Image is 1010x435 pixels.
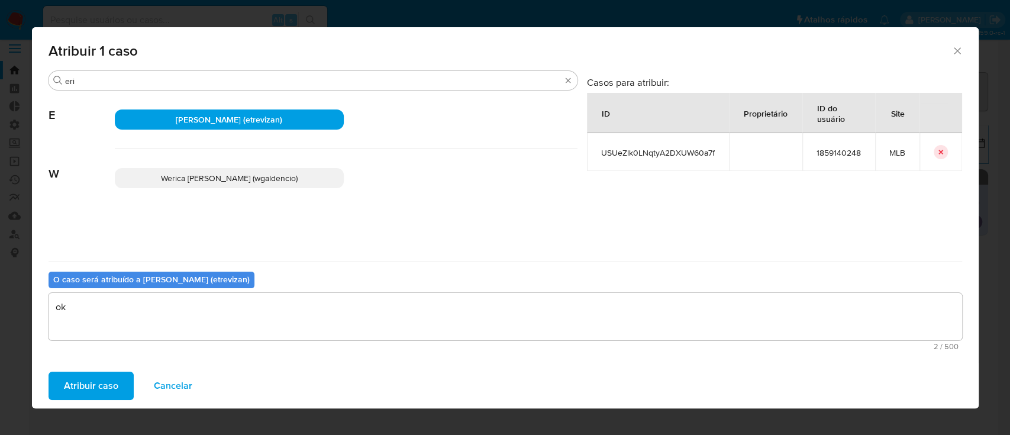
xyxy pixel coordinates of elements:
span: 1859140248 [817,147,861,158]
div: Site [877,99,919,127]
button: icon-button [934,145,948,159]
span: W [49,149,115,181]
button: Apagar busca [563,76,573,85]
button: Cancelar [138,372,208,400]
span: Máximo de 500 caracteres [52,343,959,350]
button: Atribuir caso [49,372,134,400]
span: Atribuir 1 caso [49,44,952,58]
span: Werica [PERSON_NAME] (wgaldencio) [161,172,298,184]
span: MLB [889,147,905,158]
div: Werica [PERSON_NAME] (wgaldencio) [115,168,344,188]
input: Analista de pesquisa [65,76,561,86]
button: Procurar [53,76,63,85]
div: ID do usuário [803,94,875,133]
span: USUeZlk0LNqtyA2DXUW60a7f [601,147,715,158]
button: Fechar a janela [951,45,962,56]
textarea: ok [49,293,962,340]
span: Cancelar [154,373,192,399]
div: [PERSON_NAME] (etrevizan) [115,109,344,130]
span: Atribuir caso [64,373,118,399]
h3: Casos para atribuir: [587,76,962,88]
div: assign-modal [32,27,979,408]
span: [PERSON_NAME] (etrevizan) [176,114,282,125]
b: O caso será atribuído a [PERSON_NAME] (etrevizan) [53,273,250,285]
span: E [49,91,115,123]
div: Proprietário [730,99,802,127]
div: ID [588,99,624,127]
